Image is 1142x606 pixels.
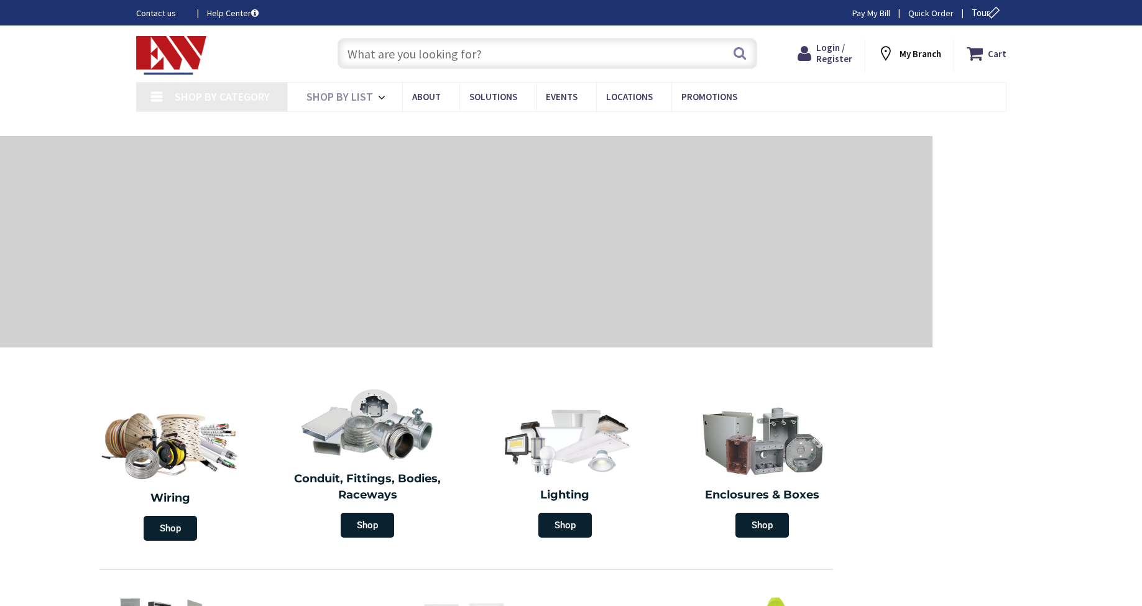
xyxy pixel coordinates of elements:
span: Login / Register [816,42,852,65]
h2: Enclosures & Boxes [673,487,852,503]
span: Solutions [469,91,517,103]
strong: My Branch [900,48,941,60]
span: Locations [606,91,653,103]
span: Shop By Category [175,90,270,104]
a: Lighting Shop [469,398,661,544]
span: Promotions [681,91,737,103]
span: Shop [735,513,789,538]
span: Tour [972,7,1003,19]
a: Quick Order [908,7,954,19]
span: About [412,91,441,103]
a: Wiring Shop [71,398,269,547]
h2: Lighting [476,487,655,503]
strong: Cart [988,42,1006,65]
img: Electrical Wholesalers, Inc. [136,36,207,75]
a: Conduit, Fittings, Bodies, Raceways Shop [272,382,464,544]
span: Events [546,91,578,103]
h2: Conduit, Fittings, Bodies, Raceways [279,471,458,503]
div: My Branch [877,42,941,65]
a: Contact us [136,7,187,19]
input: What are you looking for? [338,38,757,69]
span: Shop By List [306,90,373,104]
a: Enclosures & Boxes Shop [667,398,859,544]
h2: Wiring [78,490,263,507]
a: Login / Register [798,42,852,65]
span: Shop [341,513,394,538]
a: Cart [967,42,1006,65]
a: Pay My Bill [852,7,890,19]
span: Shop [144,516,197,541]
span: Shop [538,513,592,538]
a: Help Center [207,7,259,19]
